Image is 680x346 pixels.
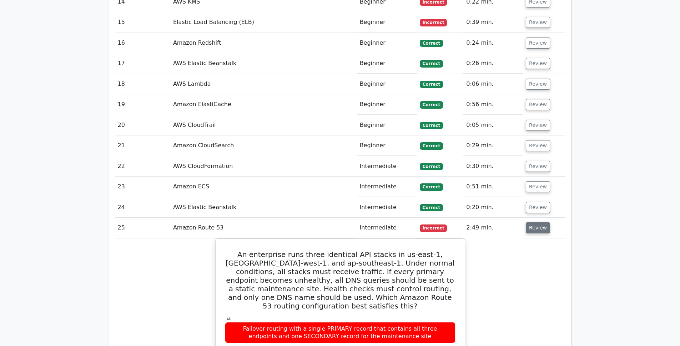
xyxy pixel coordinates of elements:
[170,156,357,177] td: AWS CloudFormation
[526,222,550,233] button: Review
[526,202,550,213] button: Review
[115,218,170,238] td: 25
[357,94,417,115] td: Beginner
[463,115,523,135] td: 0:05 min.
[420,183,443,191] span: Correct
[526,181,550,192] button: Review
[526,161,550,172] button: Review
[526,120,550,131] button: Review
[115,53,170,74] td: 17
[224,250,456,310] h5: An enterprise runs three identical API stacks in us-east-1, [GEOGRAPHIC_DATA]-west-1, and ap-sout...
[170,177,357,197] td: Amazon ECS
[526,58,550,69] button: Review
[463,177,523,197] td: 0:51 min.
[357,115,417,135] td: Beginner
[357,177,417,197] td: Intermediate
[170,197,357,218] td: AWS Elastic Beanstalk
[420,81,443,88] span: Correct
[420,224,447,232] span: Incorrect
[420,142,443,149] span: Correct
[357,53,417,74] td: Beginner
[526,17,550,28] button: Review
[420,122,443,129] span: Correct
[170,94,357,115] td: Amazon ElastiCache
[115,156,170,177] td: 22
[463,197,523,218] td: 0:20 min.
[420,204,443,211] span: Correct
[170,115,357,135] td: AWS CloudTrail
[526,99,550,110] button: Review
[170,12,357,33] td: Elastic Load Balancing (ELB)
[115,197,170,218] td: 24
[463,135,523,156] td: 0:29 min.
[227,315,232,321] span: a.
[357,218,417,238] td: Intermediate
[526,38,550,49] button: Review
[357,12,417,33] td: Beginner
[463,74,523,94] td: 0:06 min.
[463,218,523,238] td: 2:49 min.
[170,135,357,156] td: Amazon CloudSearch
[463,94,523,115] td: 0:56 min.
[420,19,447,26] span: Incorrect
[357,197,417,218] td: Intermediate
[170,74,357,94] td: AWS Lambda
[115,33,170,53] td: 16
[357,156,417,177] td: Intermediate
[115,94,170,115] td: 19
[357,74,417,94] td: Beginner
[357,33,417,53] td: Beginner
[170,33,357,53] td: Amazon Redshift
[170,53,357,74] td: AWS Elastic Beanstalk
[115,74,170,94] td: 18
[463,156,523,177] td: 0:30 min.
[463,33,523,53] td: 0:24 min.
[115,115,170,135] td: 20
[526,140,550,151] button: Review
[115,177,170,197] td: 23
[463,12,523,33] td: 0:39 min.
[357,135,417,156] td: Beginner
[115,135,170,156] td: 21
[225,322,455,343] div: Failover routing with a single PRIMARY record that contains all three endpoints and one SECONDARY...
[115,12,170,33] td: 15
[526,79,550,90] button: Review
[420,101,443,108] span: Correct
[170,218,357,238] td: Amazon Route 53
[420,60,443,67] span: Correct
[420,40,443,47] span: Correct
[420,163,443,170] span: Correct
[463,53,523,74] td: 0:26 min.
